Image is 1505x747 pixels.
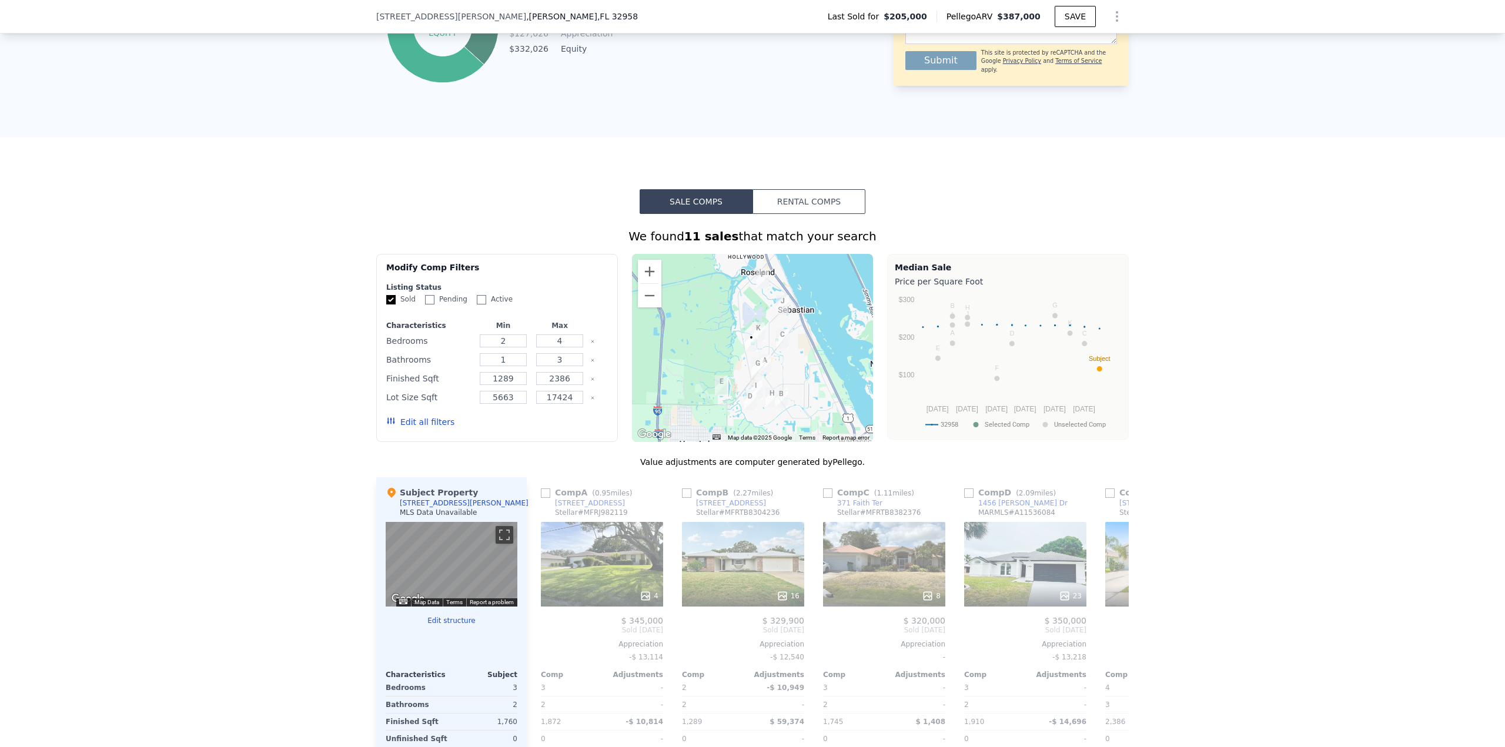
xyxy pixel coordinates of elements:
[745,331,758,351] div: 822 Williamson Ave
[823,684,828,692] span: 3
[997,12,1041,21] span: $387,000
[541,639,663,649] div: Appreciation
[1049,718,1086,726] span: -$ 14,696
[758,354,771,374] div: 932 Rose Arbor Dr
[590,396,595,400] button: Clear
[822,434,869,441] a: Report a map error
[899,333,915,341] text: $200
[887,731,945,747] div: -
[684,229,739,243] strong: 11 sales
[1055,6,1096,27] button: SAVE
[682,718,702,726] span: 1,289
[952,311,954,318] text: I
[541,696,600,713] div: 2
[590,358,595,363] button: Clear
[1082,330,1087,337] text: C
[429,28,457,37] tspan: equity
[451,670,517,679] div: Subject
[604,696,663,713] div: -
[905,51,976,70] button: Submit
[386,389,473,406] div: Lot Size Sqft
[595,489,611,497] span: 0.95
[682,498,766,508] a: [STREET_ADDRESS]
[386,696,449,713] div: Bathrooms
[981,49,1117,74] div: This site is protected by reCAPTCHA and the Google and apply.
[386,262,608,283] div: Modify Comp Filters
[590,339,595,344] button: Clear
[541,684,546,692] span: 3
[964,718,984,726] span: 1,910
[869,489,919,497] span: ( miles)
[386,616,517,625] button: Edit structure
[386,522,517,607] div: Street View
[386,333,473,349] div: Bedrooms
[386,416,454,428] button: Edit all filters
[386,351,473,368] div: Bathrooms
[386,522,517,607] div: Map
[752,322,765,342] div: 744 Lake Dr
[1011,489,1061,497] span: ( miles)
[713,434,721,440] button: Keyboard shortcuts
[1105,625,1228,635] span: Sold [DATE]
[626,718,663,726] span: -$ 10,814
[477,294,513,304] label: Active
[995,364,999,371] text: F
[964,735,969,743] span: 0
[715,376,728,396] div: 354 Sebastian Crossings Blvd
[895,290,1121,437] div: A chart.
[837,508,921,517] div: Stellar # MFRTB8382376
[823,718,843,726] span: 1,745
[770,653,804,661] span: -$ 12,540
[400,508,477,517] div: MLS Data Unavailable
[425,294,467,304] label: Pending
[602,670,663,679] div: Adjustments
[386,679,449,696] div: Bedrooms
[477,295,486,304] input: Active
[541,718,561,726] span: 1,872
[1089,355,1111,362] text: Subject
[823,625,945,635] span: Sold [DATE]
[555,498,625,508] div: [STREET_ADDRESS]
[640,189,752,214] button: Sale Comps
[446,599,463,605] a: Terms (opens in new tab)
[629,653,663,661] span: -$ 13,114
[696,498,766,508] div: [STREET_ADDRESS]
[752,189,865,214] button: Rental Comps
[454,679,517,696] div: 3
[884,11,927,22] span: $205,000
[978,498,1068,508] div: 1456 [PERSON_NAME] Dr
[823,735,828,743] span: 0
[964,487,1061,498] div: Comp D
[414,598,439,607] button: Map Data
[941,421,958,428] text: 32958
[770,718,804,726] span: $ 59,374
[682,625,804,635] span: Sold [DATE]
[904,616,945,625] span: $ 320,000
[590,377,595,381] button: Clear
[1119,498,1189,508] div: [STREET_ADDRESS]
[389,591,427,607] a: Open this area in Google Maps (opens a new window)
[884,670,945,679] div: Adjustments
[1105,670,1166,679] div: Comp
[985,405,1008,413] text: [DATE]
[965,304,970,311] text: H
[823,487,919,498] div: Comp C
[1105,639,1228,649] div: Appreciation
[947,11,998,22] span: Pellego ARV
[922,590,941,602] div: 8
[1044,405,1066,413] text: [DATE]
[1105,696,1164,713] div: 3
[1055,58,1102,64] a: Terms of Service
[1105,498,1189,508] a: [STREET_ADDRESS]
[541,487,637,498] div: Comp A
[1105,718,1125,726] span: 2,386
[1054,421,1106,428] text: Unselected Comp
[534,321,586,330] div: Max
[454,731,517,747] div: 0
[745,696,804,713] div: -
[386,731,449,747] div: Unfinished Sqft
[1014,405,1036,413] text: [DATE]
[509,27,549,40] td: $127,026
[1105,487,1200,498] div: Comp E
[1019,489,1035,497] span: 2.09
